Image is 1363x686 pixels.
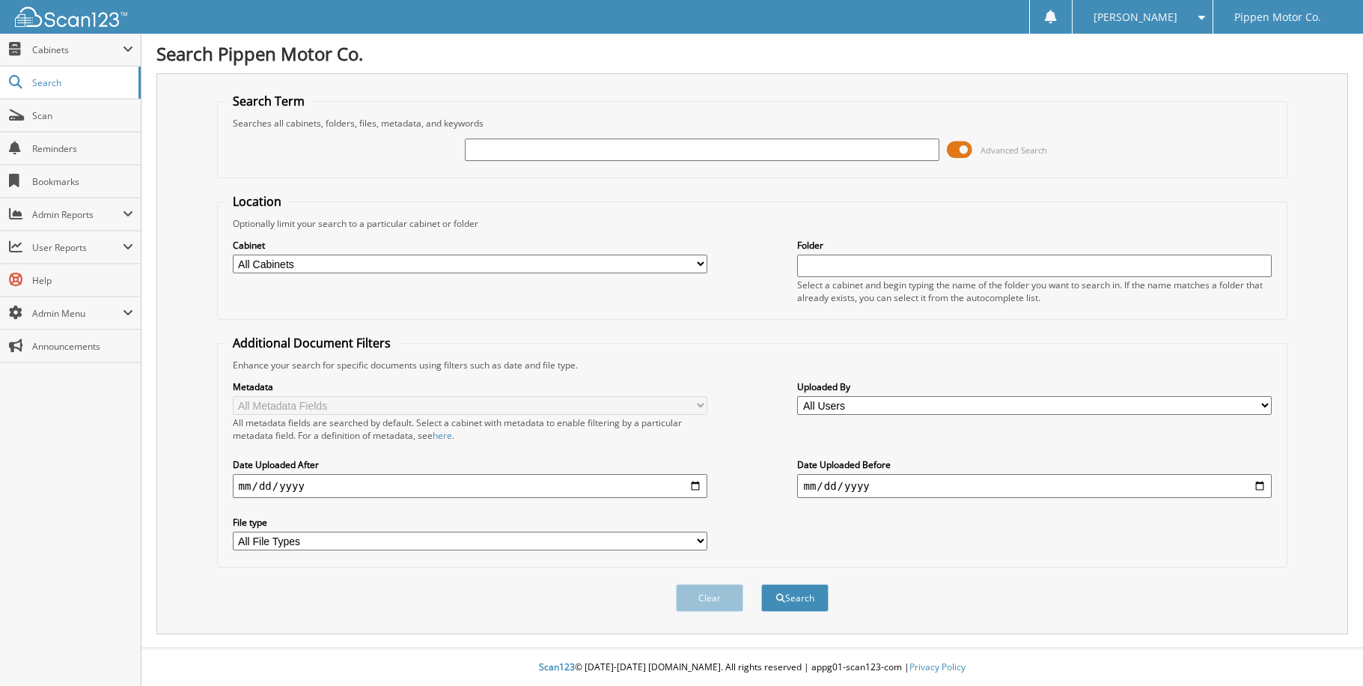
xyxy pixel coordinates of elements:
span: User Reports [32,241,123,254]
span: Search [32,76,131,89]
label: Uploaded By [797,380,1272,393]
span: Reminders [32,142,133,155]
span: Cabinets [32,43,123,56]
button: Search [761,584,829,612]
h1: Search Pippen Motor Co. [156,41,1348,66]
div: Enhance your search for specific documents using filters such as date and file type. [225,359,1280,371]
div: © [DATE]-[DATE] [DOMAIN_NAME]. All rights reserved | appg01-scan123-com | [141,649,1363,686]
span: Help [32,274,133,287]
span: Scan123 [539,661,575,673]
span: Bookmarks [32,175,133,188]
legend: Location [225,193,289,210]
legend: Additional Document Filters [225,335,398,351]
span: [PERSON_NAME] [1094,13,1177,22]
label: Date Uploaded After [233,458,707,471]
div: Select a cabinet and begin typing the name of the folder you want to search in. If the name match... [797,279,1272,304]
div: Searches all cabinets, folders, files, metadata, and keywords [225,117,1280,130]
label: Cabinet [233,239,707,252]
div: All metadata fields are searched by default. Select a cabinet with metadata to enable filtering b... [233,416,707,442]
button: Clear [676,584,743,612]
span: Scan [32,109,133,122]
span: Admin Reports [32,208,123,221]
label: Metadata [233,380,707,393]
a: here [433,429,452,442]
span: Pippen Motor Co. [1234,13,1321,22]
label: Folder [797,239,1272,252]
legend: Search Term [225,93,312,109]
span: Admin Menu [32,307,123,320]
span: Announcements [32,340,133,353]
label: File type [233,516,707,529]
a: Privacy Policy [909,661,966,673]
div: Optionally limit your search to a particular cabinet or folder [225,217,1280,230]
input: end [797,474,1272,498]
label: Date Uploaded Before [797,458,1272,471]
span: Advanced Search [981,145,1047,156]
input: start [233,474,707,498]
img: scan123-logo-white.svg [15,7,127,27]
